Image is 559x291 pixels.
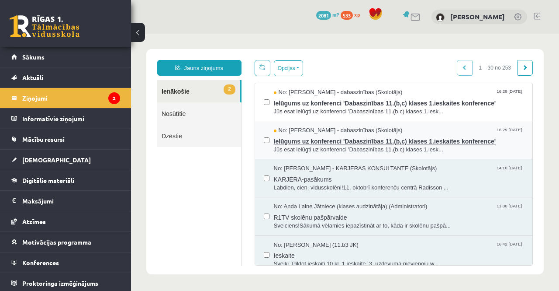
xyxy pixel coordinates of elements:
span: mP [332,11,339,18]
img: Zane Sukse [436,13,445,22]
span: No: [PERSON_NAME] - KARJERAS KONSULTANTE (Skolotājs) [143,131,306,139]
a: No: [PERSON_NAME] - dabaszinības (Skolotājs) 16:29 [DATE] Ielūgums uz konferenci 'Dabaszinības 11... [143,93,393,120]
span: Jūs esat ielūgti uz konferenci 'Dabaszinības 11.(b,c) klases 1.iesk... [143,112,393,120]
button: Opcijas [143,27,172,42]
a: [DEMOGRAPHIC_DATA] [11,150,120,170]
span: Konferences [22,259,59,266]
span: R1TV skolēnu pašpārvalde [143,177,393,188]
span: 16:42 [DATE] [366,207,393,214]
span: Sākums [22,53,45,61]
span: 16:29 [DATE] [366,93,393,99]
span: No: [PERSON_NAME] (11.b3 JK) [143,207,228,216]
span: [DEMOGRAPHIC_DATA] [22,156,91,164]
span: 2081 [316,11,331,20]
a: No: Anda Laine Jātniece (klases audzinātāja) (Administratori) 11:00 [DATE] R1TV skolēnu pašpārval... [143,169,393,196]
legend: Ziņojumi [22,88,120,108]
legend: Maksājumi [22,191,120,211]
a: No: [PERSON_NAME] (11.b3 JK) 16:42 [DATE] Ieskaite Sveiki. Pildot ieskaiti 10.kl. 1.ieskaite 3. u... [143,207,393,235]
span: Mācību resursi [22,135,65,143]
span: No: Anda Laine Jātniece (klases audzinātāja) (Administratori) [143,169,297,177]
span: Motivācijas programma [22,238,91,246]
span: Labdien, cien. vidusskolēni!11. oktobrī konferenču centrā Radisson ... [143,150,393,158]
span: xp [354,11,360,18]
span: 533 [341,11,353,20]
a: No: [PERSON_NAME] - KARJERAS KONSULTANTE (Skolotājs) 14:10 [DATE] KARJERA-pasākums Labdien, cien.... [143,131,393,158]
span: Aktuāli [22,74,43,81]
span: 11:00 [DATE] [366,169,393,175]
span: KARJERA-pasākums [143,139,393,150]
span: Sveiki. Pildot ieskaiti 10.kl. 1.ieskaite 3. uzdevumā pievienoju w... [143,226,393,235]
span: Sveiciens!Sākumā vēlamies iepazīstināt ar to, kāda ir skolēnu pašpā... [143,188,393,196]
a: Ziņojumi2 [11,88,120,108]
a: Mācību resursi [11,129,120,149]
a: Motivācijas programma [11,232,120,252]
span: Proktoringa izmēģinājums [22,279,98,287]
span: Ieskaite [143,215,393,226]
a: Dzēstie [26,91,110,113]
a: Jauns ziņojums [26,26,110,42]
a: 2Ienākošie [26,46,109,69]
a: Aktuāli [11,67,120,88]
a: No: [PERSON_NAME] - dabaszinības (Skolotājs) 16:29 [DATE] Ielūgums uz konferenci 'Dabaszinības 11... [143,55,393,82]
span: Ielūgums uz konferenci 'Dabaszinības 11.(b,c) klases 1.ieskaites konference' [143,101,393,112]
span: No: [PERSON_NAME] - dabaszinības (Skolotājs) [143,93,272,101]
a: Rīgas 1. Tālmācības vidusskola [10,15,79,37]
span: Digitālie materiāli [22,176,74,184]
a: Informatīvie ziņojumi [11,109,120,129]
a: [PERSON_NAME] [450,12,505,21]
legend: Informatīvie ziņojumi [22,109,120,129]
a: Sākums [11,47,120,67]
a: Maksājumi [11,191,120,211]
span: 2 [93,51,104,61]
a: Nosūtītie [26,69,110,91]
span: 14:10 [DATE] [366,131,393,137]
span: Ielūgums uz konferenci 'Dabaszinības 11.(b,c) klases 1.ieskaites konference' [143,63,393,74]
i: 2 [108,92,120,104]
a: Atzīmes [11,211,120,231]
span: 16:29 [DATE] [366,55,393,61]
a: 533 xp [341,11,364,18]
a: Konferences [11,252,120,273]
span: Atzīmes [22,217,46,225]
span: 1 – 30 no 253 [342,26,386,42]
a: Digitālie materiāli [11,170,120,190]
a: 2081 mP [316,11,339,18]
span: No: [PERSON_NAME] - dabaszinības (Skolotājs) [143,55,272,63]
span: Jūs esat ielūgti uz konferenci 'Dabaszinības 11.(b,c) klases 1.iesk... [143,74,393,82]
